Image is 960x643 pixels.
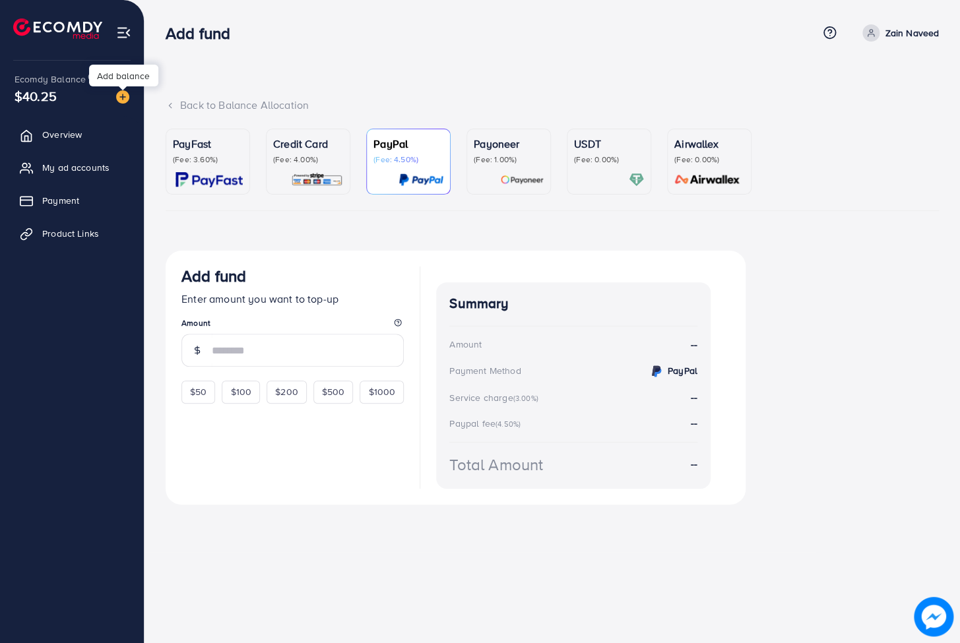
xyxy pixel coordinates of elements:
span: $100 [230,385,251,398]
h3: Add fund [181,266,246,286]
span: $200 [275,385,298,398]
strong: -- [690,415,697,430]
p: USDT [574,136,644,152]
p: (Fee: 4.00%) [273,154,343,165]
p: Zain Naveed [885,25,939,41]
img: card [291,172,343,187]
strong: -- [690,456,697,472]
img: menu [116,25,131,40]
span: $50 [190,385,207,398]
span: $1000 [368,385,395,398]
span: $500 [322,385,345,398]
p: (Fee: 0.00%) [674,154,744,165]
div: Amount [449,338,482,351]
p: PayPal [373,136,443,152]
small: (3.00%) [513,393,538,404]
small: (4.50%) [496,419,521,429]
div: Add balance [89,65,158,86]
p: (Fee: 0.00%) [574,154,644,165]
div: Service charge [449,391,542,404]
p: (Fee: 3.60%) [173,154,243,165]
img: card [670,172,744,187]
span: $40.25 [15,86,57,106]
img: card [500,172,544,187]
p: Payoneer [474,136,544,152]
span: Overview [42,128,82,141]
strong: -- [690,337,697,352]
span: Product Links [42,227,99,240]
a: Overview [10,121,134,148]
a: Payment [10,187,134,214]
h4: Summary [449,295,697,312]
p: PayFast [173,136,243,152]
legend: Amount [181,317,404,334]
img: card [629,172,644,187]
img: image [914,597,953,636]
p: (Fee: 1.00%) [474,154,544,165]
p: Enter amount you want to top-up [181,291,404,307]
strong: PayPal [668,364,697,377]
a: Product Links [10,220,134,247]
strong: -- [690,390,697,404]
p: (Fee: 4.50%) [373,154,443,165]
div: Paypal fee [449,417,525,430]
span: Payment [42,194,79,207]
img: credit [649,363,664,379]
span: My ad accounts [42,161,110,174]
h3: Add fund [166,24,241,43]
div: Payment Method [449,364,521,377]
div: Total Amount [449,453,543,476]
a: Zain Naveed [857,24,939,42]
img: card [176,172,243,187]
p: Credit Card [273,136,343,152]
img: card [399,172,443,187]
div: Back to Balance Allocation [166,98,939,113]
img: logo [13,18,102,39]
p: Airwallex [674,136,744,152]
span: Ecomdy Balance [15,73,86,86]
img: image [116,90,129,104]
a: My ad accounts [10,154,134,181]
